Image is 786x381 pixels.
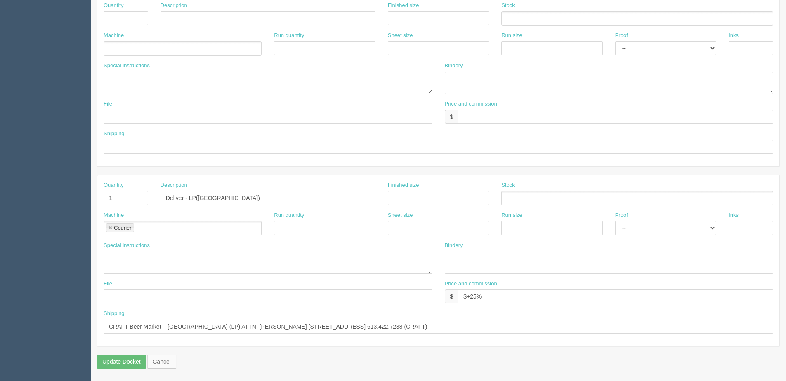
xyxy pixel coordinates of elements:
input: Update Docket [97,355,146,369]
div: $ [445,289,458,303]
label: Proof [615,32,628,40]
label: Machine [104,212,124,219]
label: Bindery [445,62,463,70]
label: Shipping [104,130,125,138]
label: Finished size [388,181,419,189]
label: File [104,280,112,288]
span: translation missing: en.helpers.links.cancel [153,358,171,365]
label: Finished size [388,2,419,9]
label: Machine [104,32,124,40]
label: File [104,100,112,108]
a: Cancel [147,355,176,369]
label: Stock [501,181,515,189]
label: Description [161,2,187,9]
label: Proof [615,212,628,219]
label: Special instructions [104,242,150,249]
label: Price and commission [445,100,497,108]
label: Special instructions [104,62,150,70]
label: Run quantity [274,32,304,40]
label: Quantity [104,181,123,189]
label: Run size [501,32,522,40]
div: $ [445,110,458,124]
div: Courier [114,225,132,230]
label: Run quantity [274,212,304,219]
label: Description [161,181,187,189]
label: Sheet size [388,212,413,219]
label: Price and commission [445,280,497,288]
label: Bindery [445,242,463,249]
label: Quantity [104,2,123,9]
label: Run size [501,212,522,219]
label: Inks [729,32,739,40]
label: Sheet size [388,32,413,40]
label: Inks [729,212,739,219]
label: Stock [501,2,515,9]
label: Shipping [104,310,125,317]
